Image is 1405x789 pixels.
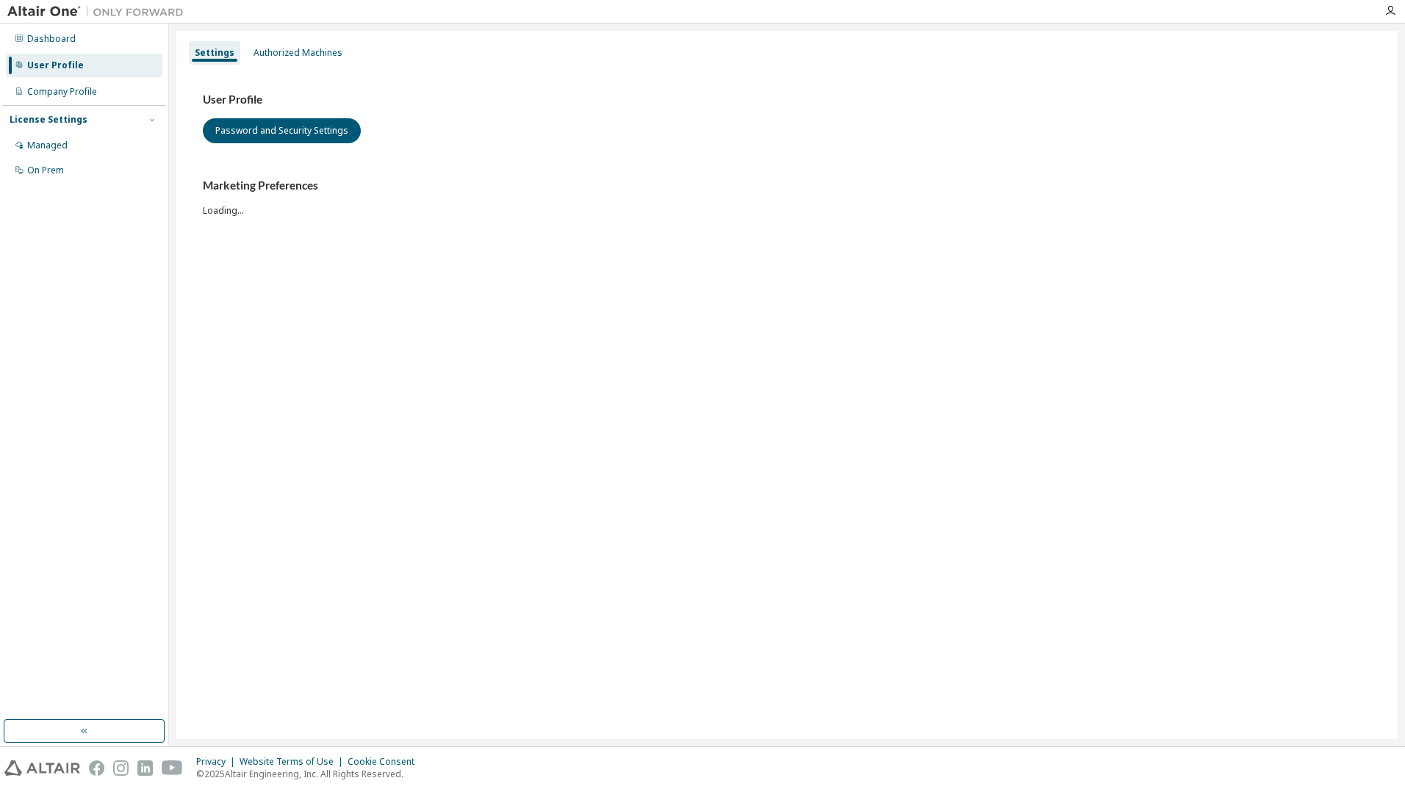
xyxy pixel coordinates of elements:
[203,179,1371,193] h3: Marketing Preferences
[203,179,1371,216] div: Loading...
[27,86,97,98] div: Company Profile
[27,165,64,176] div: On Prem
[89,760,104,776] img: facebook.svg
[196,756,240,768] div: Privacy
[27,140,68,151] div: Managed
[137,760,153,776] img: linkedin.svg
[113,760,129,776] img: instagram.svg
[203,118,361,143] button: Password and Security Settings
[10,114,87,126] div: License Settings
[203,93,1371,107] h3: User Profile
[348,756,423,768] div: Cookie Consent
[27,60,84,71] div: User Profile
[195,47,234,59] div: Settings
[240,756,348,768] div: Website Terms of Use
[196,768,423,780] p: © 2025 Altair Engineering, Inc. All Rights Reserved.
[254,47,342,59] div: Authorized Machines
[27,33,76,45] div: Dashboard
[4,760,80,776] img: altair_logo.svg
[162,760,183,776] img: youtube.svg
[7,4,191,19] img: Altair One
